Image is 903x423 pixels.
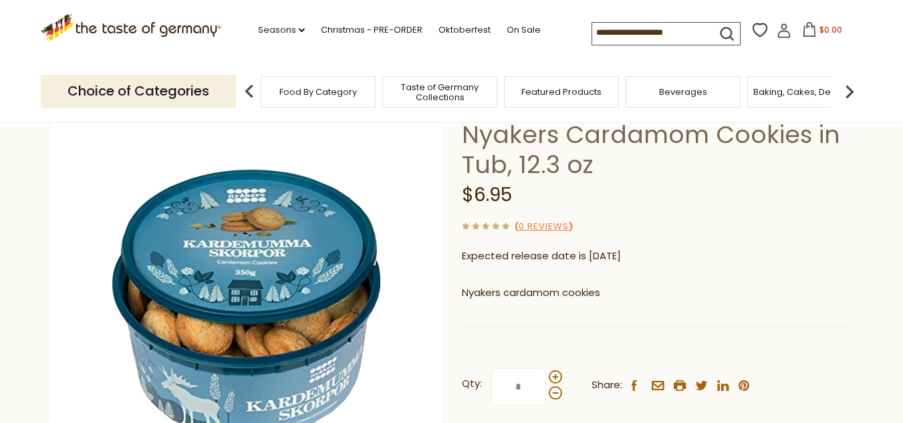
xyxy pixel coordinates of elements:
[819,24,842,35] span: $0.00
[515,220,573,233] span: ( )
[794,22,851,42] button: $0.00
[753,87,857,97] a: Baking, Cakes, Desserts
[438,23,491,37] a: Oktoberfest
[836,78,863,105] img: next arrow
[521,87,602,97] a: Featured Products
[386,82,493,102] a: Taste of Germany Collections
[41,75,236,108] p: Choice of Categories
[462,248,853,265] p: Expected release date is [DATE]
[462,120,853,180] h1: Nyakers Cardamom Cookies in Tub, 12.3 oz
[462,285,853,301] p: Nyakers cardamom cookies
[659,87,707,97] a: Beverages
[279,87,357,97] a: Food By Category
[507,23,541,37] a: On Sale
[236,78,263,105] img: previous arrow
[462,376,482,392] strong: Qty:
[258,23,305,37] a: Seasons
[519,220,569,234] a: 0 Reviews
[592,377,622,394] span: Share:
[491,368,546,405] input: Qty:
[462,182,512,208] span: $6.95
[321,23,422,37] a: Christmas - PRE-ORDER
